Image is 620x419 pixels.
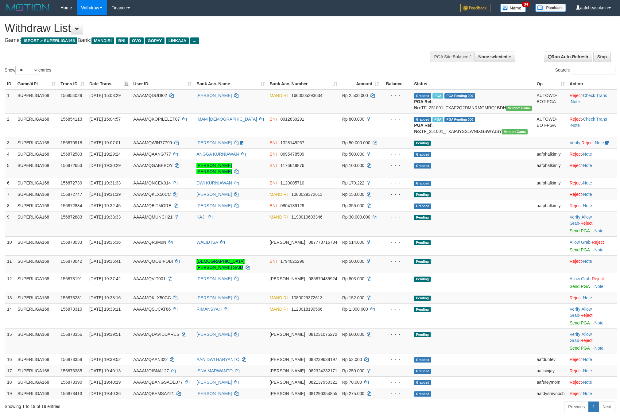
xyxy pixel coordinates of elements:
a: Reject [570,117,582,122]
span: Copy 1080029372613 to clipboard [291,192,322,197]
td: TF_251001_TXAPJYSSLWNIXGSWYJSY [412,113,534,137]
a: Reject [570,391,582,396]
a: [PERSON_NAME] [196,380,232,385]
div: - - - [384,331,409,337]
span: PGA Pending [444,93,475,99]
span: PGA Pending [444,117,475,122]
span: 156873033 [60,240,82,245]
a: Note [595,228,604,233]
span: Copy 1120005710 to clipboard [281,180,304,185]
span: AAAAMQGABEBOY [133,163,172,168]
b: PGA Ref. No: [414,123,432,134]
span: [PERSON_NAME] [270,240,305,245]
span: Grabbed [414,93,431,99]
span: AAAAMQMOBIPOBI [133,259,173,264]
a: Note [595,320,604,325]
a: IMAM [DEMOGRAPHIC_DATA] [196,117,257,122]
a: [PERSON_NAME] [196,93,232,98]
span: [DATE] 19:31:33 [89,180,121,185]
td: 9 [5,211,15,236]
a: [PERSON_NAME] [196,276,232,281]
img: Feedback.jpg [460,4,491,12]
td: · [567,177,617,188]
a: Check Trans [583,93,607,98]
td: 10 [5,236,15,255]
span: GOPAY [145,37,165,44]
span: OVO [130,37,144,44]
a: Reject [570,295,582,300]
a: Next [599,402,615,412]
span: None selected [479,54,508,59]
a: Reject [570,259,582,264]
a: Note [583,259,592,264]
td: SUPERLIGA168 [15,90,58,114]
span: Pending [414,277,431,282]
td: · [567,273,617,292]
a: Previous [564,402,589,412]
a: Note [583,391,592,396]
a: 1 [588,402,599,412]
span: BNI [116,37,128,44]
span: 156873231 [60,295,82,300]
span: 156872583 [60,152,82,157]
span: Rp 500.000 [342,259,364,264]
td: AUTOWD-BOT-PGA [534,113,567,137]
span: [DATE] 19:39:51 [89,332,121,337]
a: Reject [570,368,582,373]
span: Grabbed [414,181,431,186]
td: SUPERLIGA168 [15,200,58,211]
a: Allow Grab [570,215,592,226]
td: SUPERLIGA168 [15,328,58,354]
div: - - - [384,140,409,146]
span: 156873042 [60,259,82,264]
span: AAAAMQDUDI02 [133,93,167,98]
img: panduan.png [535,4,566,12]
a: [PERSON_NAME] [PERSON_NAME] [196,163,232,174]
span: Vendor URL: https://trx31.1velocity.biz [502,129,528,134]
td: 13 [5,292,15,303]
td: 16 [5,354,15,365]
a: Allow Grab [570,307,592,318]
a: Verify [570,307,580,312]
span: 34 [522,2,530,7]
a: [PERSON_NAME] [196,295,232,300]
span: 156872883 [60,215,82,219]
span: 156872747 [60,192,82,197]
span: Rp 803.000 [342,276,364,281]
div: - - - [384,180,409,186]
a: Send PGA [570,247,590,252]
span: BNI [270,163,277,168]
span: [DATE] 19:37:42 [89,276,121,281]
a: ANGGA KURNIAWAN [196,152,239,157]
span: Copy 1660005293634 to clipboard [291,93,322,98]
a: Reject [592,276,604,281]
td: 7 [5,188,15,200]
span: Pending [414,215,431,220]
span: 156872739 [60,180,82,185]
span: [DATE] 19:31:39 [89,192,121,197]
span: · [570,240,592,245]
a: KAJI [196,215,206,219]
span: Rp 514.000 [342,240,364,245]
span: AAAAMQKLX50CC [133,192,171,197]
td: · · [567,113,617,137]
a: Note [583,163,592,168]
td: · [567,160,617,177]
span: Rp 30.000.000 [342,215,370,219]
span: Pending [414,307,431,312]
div: - - - [384,92,409,99]
span: Rp 800.000 [342,117,364,122]
td: · · [567,211,617,236]
span: Copy 087773716784 to clipboard [308,240,337,245]
a: WALID ISA [196,240,218,245]
a: Note [583,152,592,157]
a: Note [583,192,592,197]
span: Copy 1080029372613 to clipboard [291,295,322,300]
a: Reject [570,180,582,185]
span: MANDIRI [270,307,288,312]
th: Bank Acc. Name: activate to sort column ascending [194,78,267,90]
a: Reject [580,313,593,318]
span: Rp 1.000.000 [342,307,368,312]
td: AUTOWD-BOT-PGA [534,90,567,114]
td: aafphalkimly [534,160,567,177]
